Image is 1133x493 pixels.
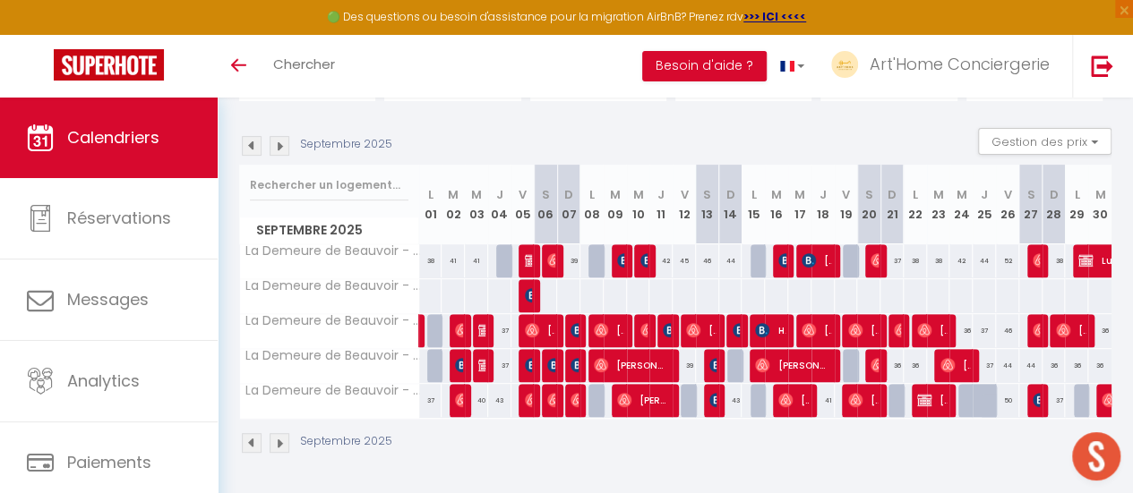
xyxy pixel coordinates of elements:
span: La Demeure de Beauvoir - Le Renaissance [243,279,422,293]
th: 10 [627,165,650,244]
abbr: J [820,186,827,203]
span: [PERSON_NAME] [686,313,716,347]
th: 24 [949,165,973,244]
span: [PERSON_NAME] [455,313,462,347]
a: Chercher [260,35,348,98]
span: [PERSON_NAME] [755,348,829,382]
div: 38 [927,244,950,277]
th: 18 [811,165,835,244]
div: 37 [880,244,904,277]
div: 44 [996,349,1019,382]
div: 36 [1088,349,1112,382]
span: [PERSON_NAME] [640,313,648,347]
span: Sorin Verona [455,348,462,382]
th: 02 [442,165,465,244]
span: [PERSON_NAME] [709,348,717,382]
a: >>> ICI <<<< [743,9,806,24]
span: Septembre 2025 [240,217,418,243]
abbr: L [1074,186,1079,203]
abbr: D [564,186,573,203]
th: 17 [788,165,811,244]
span: Réservations [67,207,171,229]
span: La Demeure de Beauvoir - Le Médicis [243,314,422,327]
div: 52 [996,244,1019,277]
abbr: S [542,186,550,203]
span: [PERSON_NAME] [617,243,624,277]
th: 09 [604,165,627,244]
p: Septembre 2025 [300,136,392,153]
div: 37 [488,314,511,347]
th: 14 [719,165,742,244]
abbr: L [589,186,595,203]
span: Analytics [67,370,140,392]
th: 01 [419,165,442,244]
div: 36 [949,314,973,347]
span: Ludivine Renard [640,243,648,277]
span: [PERSON_NAME] [871,348,878,382]
div: 36 [1088,314,1112,347]
span: [PERSON_NAME] [594,348,668,382]
span: Calendriers [67,126,159,149]
th: 28 [1043,165,1066,244]
abbr: D [888,186,897,203]
abbr: M [471,186,482,203]
div: 37 [973,349,996,382]
span: Paiements [67,451,151,473]
abbr: M [956,186,966,203]
span: [PERSON_NAME] [917,383,947,417]
abbr: M [794,186,805,203]
p: Septembre 2025 [300,433,392,450]
th: 06 [534,165,557,244]
th: 25 [973,165,996,244]
div: 42 [649,244,673,277]
th: 04 [488,165,511,244]
span: [PERSON_NAME] [617,383,669,417]
span: [PERSON_NAME] [778,383,808,417]
div: 38 [419,244,442,277]
div: 38 [1043,244,1066,277]
span: [PERSON_NAME] [PERSON_NAME] [871,243,878,277]
th: 11 [649,165,673,244]
span: [PERSON_NAME] [571,383,578,417]
button: Besoin d'aide ? [642,51,767,81]
div: 37 [1043,384,1066,417]
span: [PERSON_NAME] [778,243,785,277]
div: 36 [1065,349,1088,382]
th: 13 [696,165,719,244]
div: 39 [557,244,580,277]
span: [PERSON_NAME] [525,383,532,417]
span: [PERSON_NAME] [478,348,485,382]
abbr: M [632,186,643,203]
span: [PERSON_NAME] [594,313,623,347]
th: 22 [904,165,927,244]
span: [PERSON_NAME] [525,278,532,312]
div: 38 [904,244,927,277]
span: [PERSON_NAME] [1033,243,1040,277]
div: 37 [973,314,996,347]
div: 36 [904,349,927,382]
input: Rechercher un logement... [250,169,408,201]
div: 36 [880,349,904,382]
span: [PERSON_NAME] [709,383,717,417]
div: 46 [996,314,1019,347]
th: 30 [1088,165,1112,244]
span: Art'Home Conciergerie [870,53,1050,75]
span: [PERSON_NAME] [455,383,462,417]
span: [PERSON_NAME] [1056,313,1086,347]
th: 16 [765,165,788,244]
span: [PERSON_NAME] [733,313,740,347]
div: 43 [719,384,742,417]
div: 44 [1019,349,1043,382]
abbr: V [680,186,688,203]
span: [PERSON_NAME] [663,313,670,347]
span: [PERSON_NAME] [525,348,532,382]
th: 03 [465,165,488,244]
abbr: L [751,186,756,203]
span: La Demeure de Beauvoir - Le Renaissance [243,244,422,258]
div: 40 [465,384,488,417]
th: 19 [835,165,858,244]
th: 12 [673,165,696,244]
span: Messages [67,288,149,310]
div: 39 [673,349,696,382]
